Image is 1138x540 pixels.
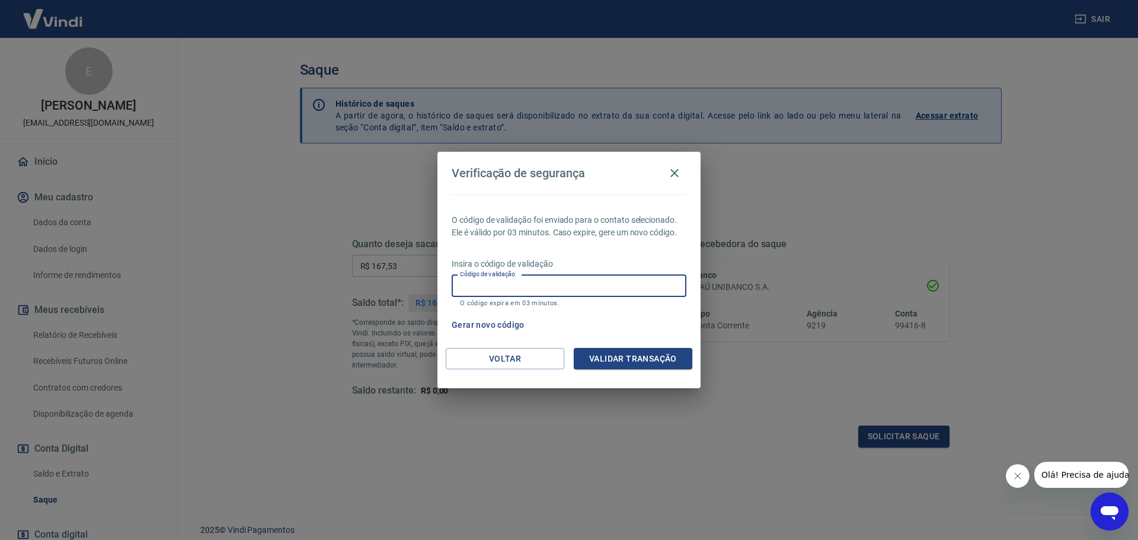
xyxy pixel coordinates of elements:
p: O código de validação foi enviado para o contato selecionado. Ele é válido por 03 minutos. Caso e... [452,214,686,239]
button: Validar transação [574,348,692,370]
h4: Verificação de segurança [452,166,585,180]
button: Gerar novo código [447,314,529,336]
span: Olá! Precisa de ajuda? [7,8,100,18]
iframe: Fechar mensagem [1006,464,1030,488]
iframe: Mensagem da empresa [1034,462,1129,488]
iframe: Botão para abrir a janela de mensagens [1091,493,1129,531]
label: Código de validação [460,270,515,279]
p: O código expira em 03 minutos. [460,299,678,307]
p: Insira o código de validação [452,258,686,270]
button: Voltar [446,348,564,370]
